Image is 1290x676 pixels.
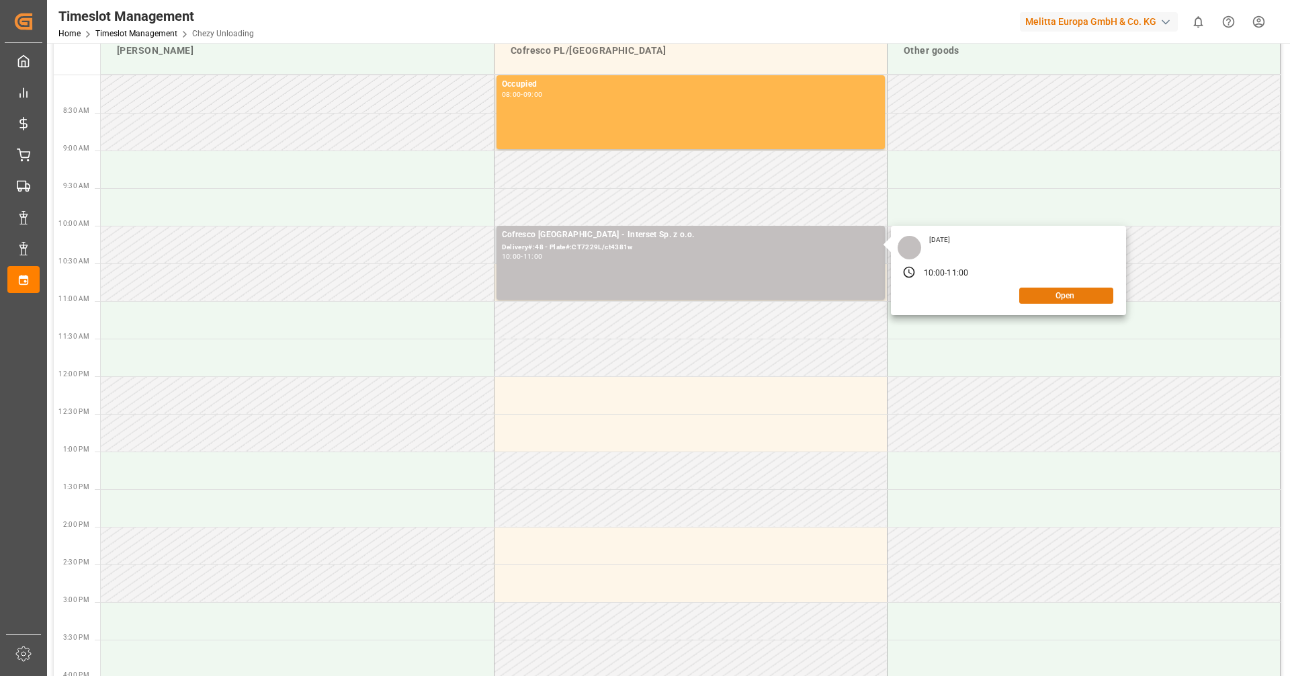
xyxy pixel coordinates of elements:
span: 11:00 AM [58,295,89,302]
span: 3:30 PM [63,634,89,641]
div: 11:00 [947,267,968,280]
div: - [521,91,523,97]
button: Help Center [1213,7,1244,37]
span: 9:00 AM [63,144,89,152]
span: 11:30 AM [58,333,89,340]
div: Other goods [898,38,1269,63]
div: Melitta Europa GmbH & Co. KG [1020,12,1178,32]
span: 10:30 AM [58,257,89,265]
div: - [521,253,523,259]
a: Home [58,29,81,38]
div: - [945,267,947,280]
div: Cofresco PL/[GEOGRAPHIC_DATA] [505,38,876,63]
div: Delivery#:48 - Plate#:CT7229L/ct4381w [502,242,879,253]
span: 10:00 AM [58,220,89,227]
div: 08:00 [502,91,521,97]
button: Melitta Europa GmbH & Co. KG [1020,9,1183,34]
div: 11:00 [523,253,543,259]
span: 12:30 PM [58,408,89,415]
button: show 0 new notifications [1183,7,1213,37]
span: 9:30 AM [63,182,89,189]
a: Timeslot Management [95,29,177,38]
div: [PERSON_NAME] [112,38,483,63]
div: 10:00 [924,267,945,280]
div: 09:00 [523,91,543,97]
div: 10:00 [502,253,521,259]
span: 1:30 PM [63,483,89,491]
button: Open [1019,288,1113,304]
div: Occupied [502,78,879,91]
div: [DATE] [924,235,955,245]
div: Cofresco [GEOGRAPHIC_DATA] - Interset Sp. z o.o. [502,228,879,242]
span: 2:00 PM [63,521,89,528]
span: 2:30 PM [63,558,89,566]
span: 8:30 AM [63,107,89,114]
span: 1:00 PM [63,446,89,453]
span: 3:00 PM [63,596,89,603]
div: Timeslot Management [58,6,254,26]
span: 12:00 PM [58,370,89,378]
